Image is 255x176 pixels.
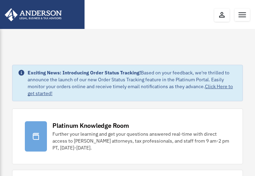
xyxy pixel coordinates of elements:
a: perm_identity [214,9,229,22]
i: perm_identity [218,11,226,19]
a: Click Here to get started! [28,83,233,96]
strong: Exciting News: Introducing Order Status Tracking! [28,70,141,76]
div: Platinum Knowledge Room [52,121,129,130]
div: Further your learning and get your questions answered real-time with direct access to [PERSON_NAM... [52,131,230,151]
a: Platinum Knowledge Room Further your learning and get your questions answered real-time with dire... [12,108,243,164]
div: Based on your feedback, we're thrilled to announce the launch of our new Order Status Tracking fe... [28,69,237,97]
